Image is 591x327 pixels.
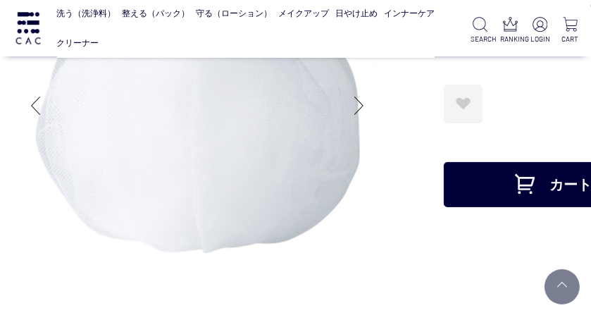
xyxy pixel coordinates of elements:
p: RANKING [501,34,520,44]
a: お気に入りに登録する [444,85,483,123]
p: LOGIN [530,34,549,44]
a: SEARCH [471,17,490,44]
img: logo [14,12,42,44]
p: SEARCH [471,34,490,44]
a: RANKING [501,17,520,44]
a: クリーナー [57,28,99,58]
p: CART [561,34,580,44]
a: CART [561,17,580,44]
a: LOGIN [530,17,549,44]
